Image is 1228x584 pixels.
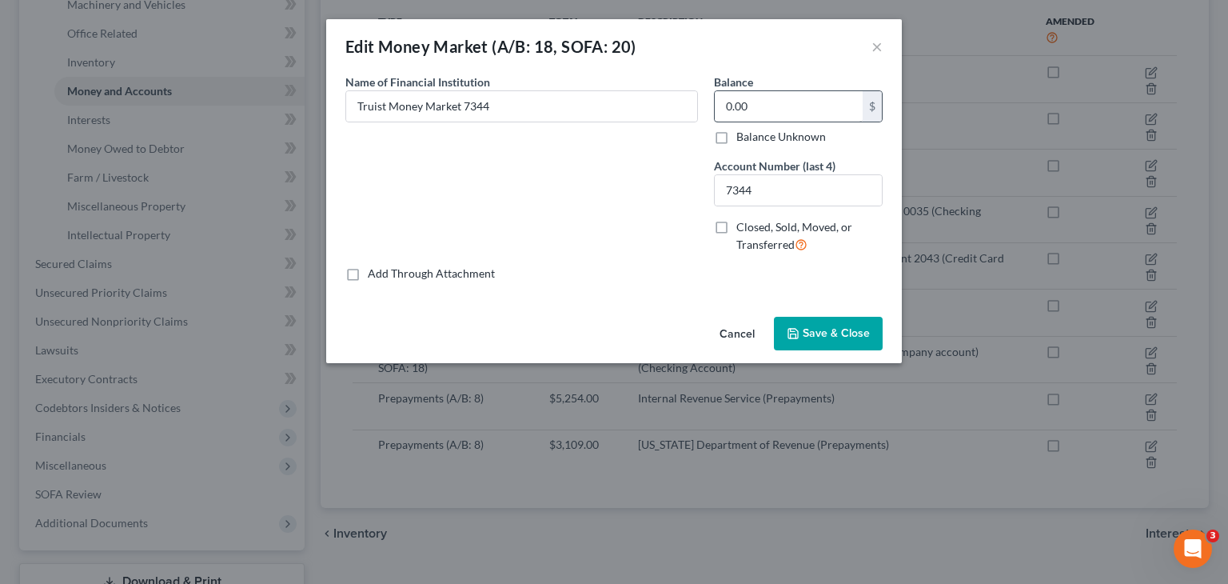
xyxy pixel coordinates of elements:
label: Account Number (last 4) [714,158,835,174]
span: Money Market (A/B: 18, SOFA: 20) [378,37,636,56]
div: $ [863,91,882,122]
input: XXXX [715,175,882,206]
input: Enter name... [346,91,697,122]
span: 3 [1206,530,1219,542]
iframe: Intercom live chat [1174,530,1212,568]
label: Add Through Attachment [368,266,495,282]
span: Closed, Sold, Moved, or Transferred [736,220,852,251]
input: 0.00 [715,91,863,122]
button: Save & Close [774,317,883,350]
span: Name of Financial Institution [345,75,490,89]
label: Balance Unknown [736,129,826,145]
span: Save & Close [803,326,870,340]
button: Cancel [707,318,767,350]
span: Edit [345,37,375,56]
button: × [871,37,883,56]
label: Balance [714,74,753,90]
